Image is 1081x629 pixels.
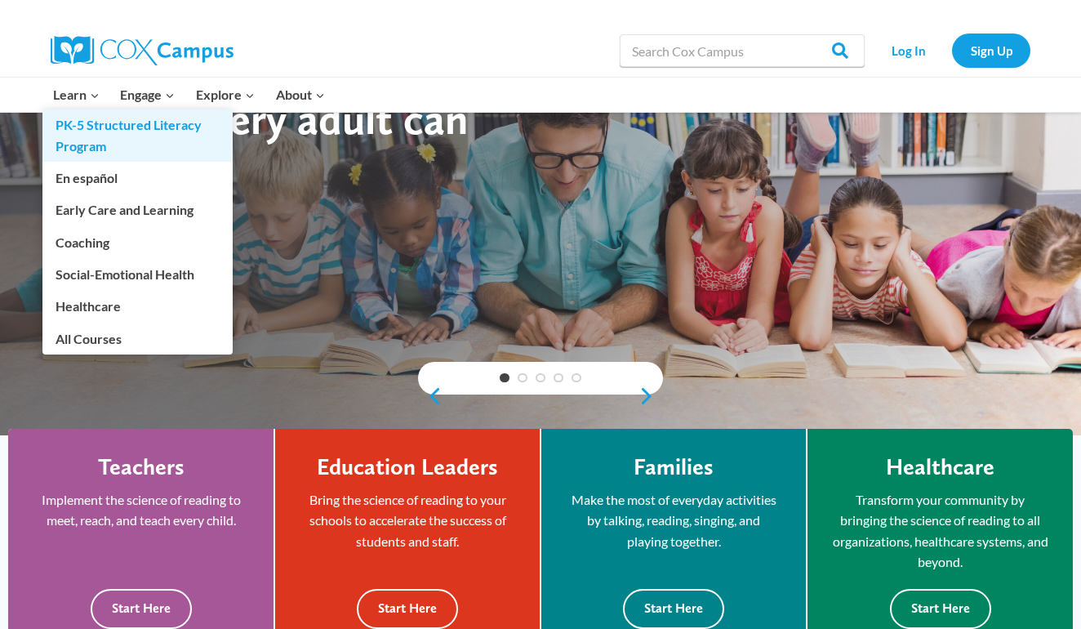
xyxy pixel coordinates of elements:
[42,291,233,322] a: Healthcare
[300,489,515,552] p: Bring the science of reading to your schools to accelerate the success of students and staff.
[418,386,443,406] a: previous
[886,453,994,481] h4: Healthcare
[91,589,192,629] button: Start Here
[890,589,991,629] button: Start Here
[418,380,663,413] div: content slider buttons
[620,34,865,67] input: Search Cox Campus
[42,109,233,162] a: PK-5 Structured Literacy Program
[554,373,563,383] a: 4
[42,226,233,257] a: Coaching
[634,453,714,481] h4: Families
[357,589,458,629] button: Start Here
[42,259,233,290] a: Social-Emotional Health
[42,323,233,354] a: All Courses
[42,78,335,112] nav: Primary Navigation
[638,386,663,406] a: next
[42,194,233,225] a: Early Care and Learning
[518,373,527,383] a: 2
[873,33,944,67] a: Log In
[832,489,1048,573] p: Transform your community by bringing the science of reading to all organizations, healthcare syst...
[265,78,336,112] button: Child menu of About
[500,373,509,383] a: 1
[572,373,581,383] a: 5
[51,36,234,65] img: Cox Campus
[873,33,1030,67] nav: Secondary Navigation
[185,78,265,112] button: Child menu of Explore
[42,163,233,194] a: En español
[536,373,545,383] a: 3
[110,78,186,112] button: Child menu of Engage
[83,40,505,196] strong: Every child deserves to read. Every adult can help.
[952,33,1030,67] a: Sign Up
[623,589,724,629] button: Start Here
[33,489,249,531] p: Implement the science of reading to meet, reach, and teach every child.
[566,489,781,552] p: Make the most of everyday activities by talking, reading, singing, and playing together.
[98,453,185,481] h4: Teachers
[42,78,110,112] button: Child menu of Learn
[317,453,498,481] h4: Education Leaders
